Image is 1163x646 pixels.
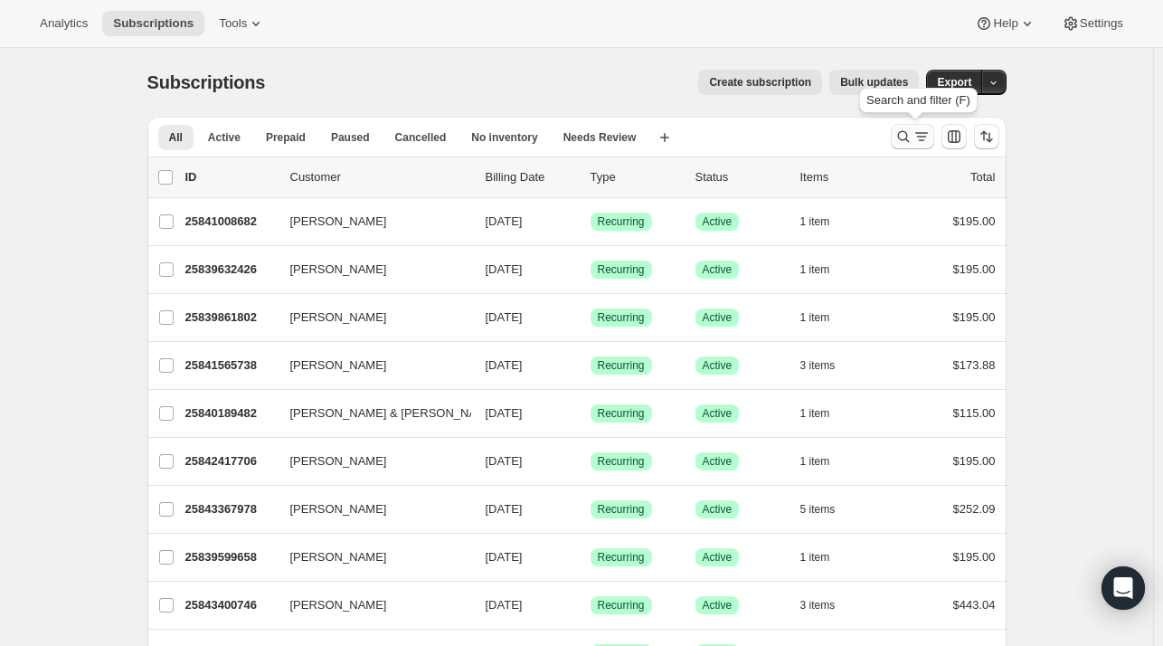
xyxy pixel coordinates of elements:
[486,358,523,372] span: [DATE]
[598,502,645,517] span: Recurring
[395,130,447,145] span: Cancelled
[800,449,850,474] button: 1 item
[185,168,276,186] p: ID
[279,303,460,332] button: [PERSON_NAME]
[486,550,523,564] span: [DATE]
[598,310,645,325] span: Recurring
[471,130,537,145] span: No inventory
[800,353,856,378] button: 3 items
[800,401,850,426] button: 1 item
[279,351,460,380] button: [PERSON_NAME]
[800,454,830,469] span: 1 item
[290,596,387,614] span: [PERSON_NAME]
[486,502,523,516] span: [DATE]
[953,550,996,564] span: $195.00
[486,406,523,420] span: [DATE]
[1102,566,1145,610] div: Open Intercom Messenger
[208,130,241,145] span: Active
[800,305,850,330] button: 1 item
[185,404,276,423] p: 25840189482
[598,358,645,373] span: Recurring
[185,497,996,522] div: 25843367978[PERSON_NAME][DATE]SuccessRecurringSuccessActive5 items$252.09
[486,310,523,324] span: [DATE]
[185,209,996,234] div: 25841008682[PERSON_NAME][DATE]SuccessRecurringSuccessActive1 item$195.00
[185,401,996,426] div: 25840189482[PERSON_NAME] & [PERSON_NAME] Candy[DATE]SuccessRecurringSuccessActive1 item$115.00
[703,310,733,325] span: Active
[185,257,996,282] div: 25839632426[PERSON_NAME][DATE]SuccessRecurringSuccessActive1 item$195.00
[185,356,276,375] p: 25841565738
[266,130,306,145] span: Prepaid
[185,593,996,618] div: 25843400746[PERSON_NAME][DATE]SuccessRecurringSuccessActive3 items$443.04
[290,213,387,231] span: [PERSON_NAME]
[279,207,460,236] button: [PERSON_NAME]
[29,11,99,36] button: Analytics
[800,593,856,618] button: 3 items
[800,598,836,613] span: 3 items
[703,406,733,421] span: Active
[800,550,830,565] span: 1 item
[703,502,733,517] span: Active
[290,261,387,279] span: [PERSON_NAME]
[185,545,996,570] div: 25839599658[PERSON_NAME][DATE]SuccessRecurringSuccessActive1 item$195.00
[279,591,460,620] button: [PERSON_NAME]
[591,168,681,186] div: Type
[800,262,830,277] span: 1 item
[703,214,733,229] span: Active
[970,168,995,186] p: Total
[703,598,733,613] span: Active
[279,543,460,572] button: [PERSON_NAME]
[563,130,637,145] span: Needs Review
[185,309,276,327] p: 25839861802
[290,309,387,327] span: [PERSON_NAME]
[1051,11,1134,36] button: Settings
[953,502,996,516] span: $252.09
[331,130,370,145] span: Paused
[185,452,276,470] p: 25842417706
[185,500,276,518] p: 25843367978
[208,11,276,36] button: Tools
[185,596,276,614] p: 25843400746
[598,598,645,613] span: Recurring
[290,452,387,470] span: [PERSON_NAME]
[800,168,891,186] div: Items
[219,16,247,31] span: Tools
[709,75,811,90] span: Create subscription
[598,262,645,277] span: Recurring
[953,454,996,468] span: $195.00
[486,168,576,186] p: Billing Date
[937,75,971,90] span: Export
[941,124,967,149] button: Customize table column order and visibility
[598,454,645,469] span: Recurring
[800,358,836,373] span: 3 items
[703,262,733,277] span: Active
[926,70,982,95] button: Export
[185,353,996,378] div: 25841565738[PERSON_NAME][DATE]SuccessRecurringSuccessActive3 items$173.88
[290,500,387,518] span: [PERSON_NAME]
[974,124,999,149] button: Sort the results
[486,262,523,276] span: [DATE]
[185,305,996,330] div: 25839861802[PERSON_NAME][DATE]SuccessRecurringSuccessActive1 item$195.00
[598,550,645,565] span: Recurring
[698,70,822,95] button: Create subscription
[800,497,856,522] button: 5 items
[598,214,645,229] span: Recurring
[703,358,733,373] span: Active
[598,406,645,421] span: Recurring
[703,550,733,565] span: Active
[279,255,460,284] button: [PERSON_NAME]
[169,130,183,145] span: All
[185,261,276,279] p: 25839632426
[486,454,523,468] span: [DATE]
[290,548,387,566] span: [PERSON_NAME]
[993,16,1017,31] span: Help
[953,262,996,276] span: $195.00
[113,16,194,31] span: Subscriptions
[953,358,996,372] span: $173.88
[279,495,460,524] button: [PERSON_NAME]
[279,399,460,428] button: [PERSON_NAME] & [PERSON_NAME] Candy
[650,125,679,150] button: Create new view
[185,213,276,231] p: 25841008682
[964,11,1046,36] button: Help
[800,214,830,229] span: 1 item
[486,214,523,228] span: [DATE]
